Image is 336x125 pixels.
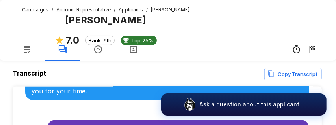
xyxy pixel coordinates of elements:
span: Top 25% [128,37,157,44]
u: Account Representative [56,7,111,13]
span: Rank: 9th [86,37,114,44]
b: [PERSON_NAME] [65,14,147,26]
div: 28m 15s [292,45,301,54]
u: Campaigns [22,7,48,13]
img: logo_glasses@2x.png [184,98,196,111]
button: Copy transcript [264,68,322,80]
div: 9/5 12:09 PM [308,45,317,54]
span: / [114,6,115,14]
p: Ask a question about this applicant... [199,100,304,108]
span: / [52,6,53,14]
u: Applicants [119,7,143,13]
span: / [146,6,148,14]
b: Transcript [13,69,46,77]
b: 7.0 [66,34,79,46]
span: [PERSON_NAME] [151,6,189,14]
button: Ask a question about this applicant... [161,93,327,116]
